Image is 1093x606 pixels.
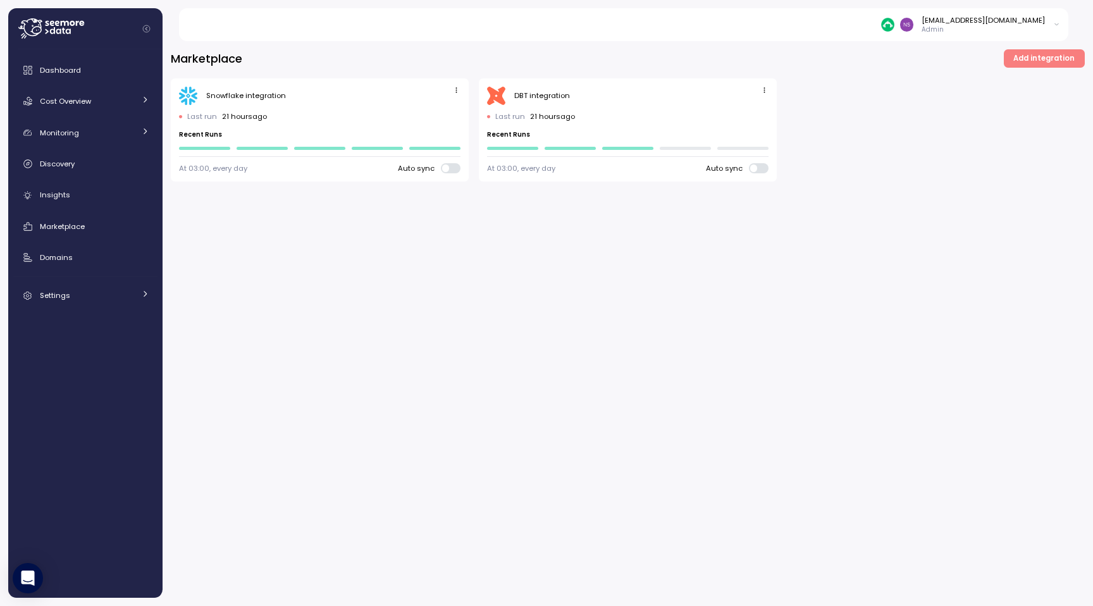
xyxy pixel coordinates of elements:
button: Collapse navigation [139,24,154,34]
a: Monitoring [13,120,157,145]
p: Last run [187,111,217,121]
div: Open Intercom Messenger [13,563,43,593]
a: Discovery [13,151,157,176]
span: Domains [40,252,73,263]
a: Cost Overview [13,89,157,114]
p: Recent Runs [179,130,460,139]
img: 687cba7b7af778e9efcde14e.PNG [881,18,894,31]
h3: Marketplace [171,51,242,66]
a: Insights [13,183,157,208]
a: Domains [13,245,157,270]
div: At 03:00, every day [487,163,555,173]
p: Last run [495,111,525,121]
span: Auto sync [398,163,441,173]
a: Dashboard [13,58,157,83]
p: 21 hours ago [222,111,267,121]
span: Cost Overview [40,96,91,106]
p: 21 hours ago [530,111,575,121]
span: Monitoring [40,128,79,138]
div: Snowflake integration [206,90,286,101]
div: At 03:00, every day [179,163,247,173]
span: Insights [40,190,70,200]
a: Marketplace [13,214,157,239]
p: Recent Runs [487,130,769,139]
button: Add integration [1004,49,1085,68]
span: Discovery [40,159,75,169]
span: Marketplace [40,221,85,232]
span: Dashboard [40,65,81,75]
img: d8f3371d50c36e321b0eb15bc94ec64c [900,18,913,31]
div: [EMAIL_ADDRESS][DOMAIN_NAME] [922,15,1045,25]
span: Settings [40,290,70,300]
div: DBT integration [514,90,570,101]
a: Settings [13,283,157,308]
p: Admin [922,25,1045,34]
span: Add integration [1013,50,1075,67]
span: Auto sync [706,163,749,173]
